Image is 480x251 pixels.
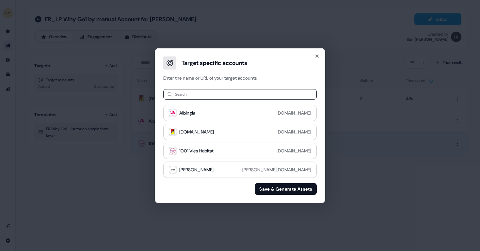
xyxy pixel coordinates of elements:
[277,148,311,154] div: [DOMAIN_NAME]
[277,129,311,135] div: [DOMAIN_NAME]
[179,129,214,135] div: [DOMAIN_NAME]
[161,75,319,81] p: Enter the name or URL of your target accounts
[242,166,311,173] div: [PERSON_NAME][DOMAIN_NAME]
[182,59,247,67] h3: Target specific accounts
[179,148,214,154] div: 1001 Vies Habitat
[277,110,311,116] div: [DOMAIN_NAME]
[179,110,195,116] div: Albingia
[179,166,214,173] div: [PERSON_NAME]
[255,183,317,195] button: Save & Generate Assets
